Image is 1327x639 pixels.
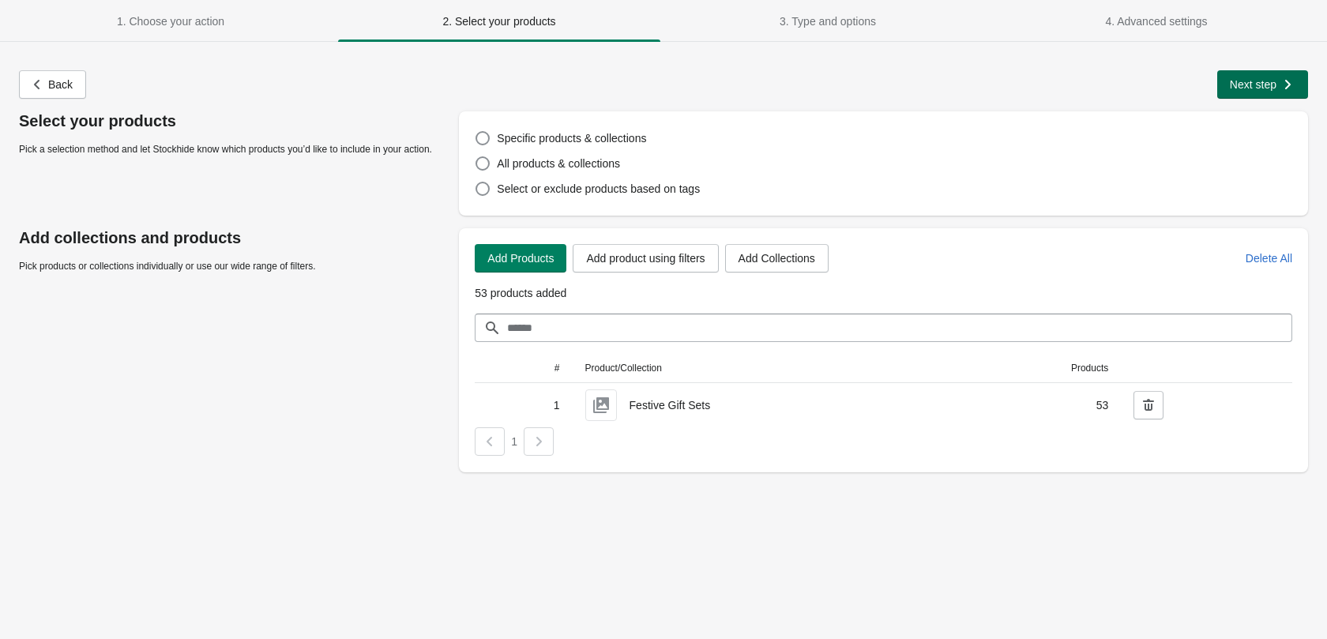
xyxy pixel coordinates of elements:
button: Next step [1217,70,1308,99]
span: 2. Select your products [442,15,555,28]
span: All products & collections [497,157,620,170]
span: 1 [487,397,559,413]
span: Add Products [487,252,554,265]
td: 53 [927,383,1122,427]
p: Pick a selection method and let Stockhide know which products you’d like to include in your action. [19,143,443,156]
p: Pick products or collections individually or use our wide range of filters. [19,260,443,273]
span: Specific products & collections [497,132,646,145]
p: 53 products added [475,285,1292,301]
button: Back [19,70,86,99]
span: Festive Gift Sets [630,399,711,412]
p: Add collections and products [19,228,443,247]
span: Delete All [1246,252,1292,265]
span: Back [48,78,73,91]
span: 1. Choose your action [117,15,224,28]
span: Select or exclude products based on tags [497,182,700,195]
span: 3. Type and options [780,15,876,28]
span: Next step [1230,78,1276,91]
button: Add product using filters [573,244,718,273]
p: Select your products [19,111,443,130]
th: Products [927,354,1122,383]
span: Add product using filters [586,252,705,265]
span: Add Collections [739,252,815,265]
span: 4. Advanced settings [1105,15,1207,28]
button: Delete All [1239,244,1299,273]
nav: Pagination [475,421,1292,456]
button: Add Products [475,244,566,273]
button: Add Collections [725,244,829,273]
th: # [475,354,572,383]
span: 1 [511,435,517,448]
th: Product/Collection [573,354,927,383]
